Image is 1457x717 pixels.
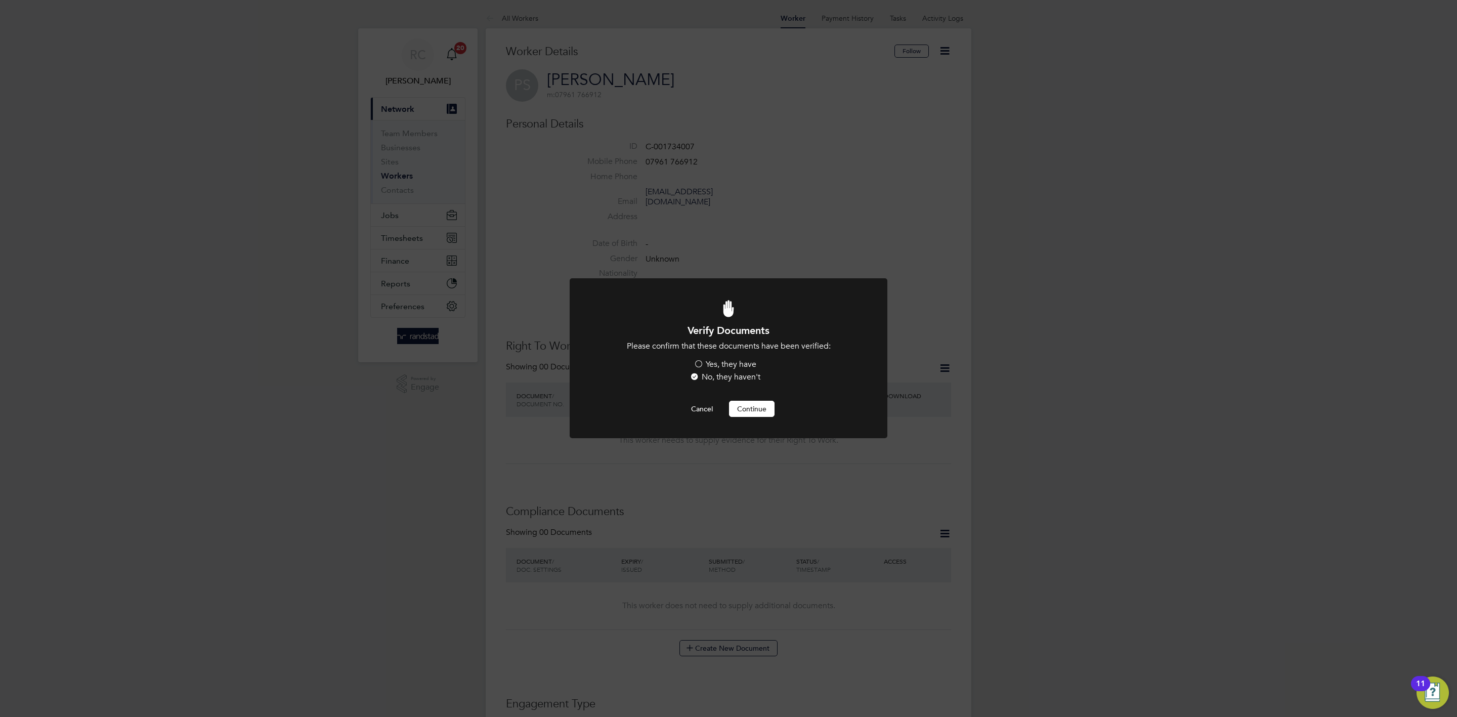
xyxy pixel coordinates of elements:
[597,324,860,337] h1: Verify Documents
[1417,677,1449,709] button: Open Resource Center, 11 new notifications
[729,401,775,417] button: Continue
[597,341,860,352] p: Please confirm that these documents have been verified:
[690,372,760,383] label: No, they haven't
[1416,684,1425,697] div: 11
[683,401,721,417] button: Cancel
[694,359,756,370] label: Yes, they have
